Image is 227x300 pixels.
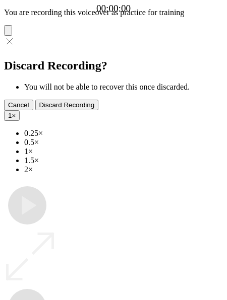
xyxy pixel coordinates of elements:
span: 1 [8,112,12,119]
li: 0.5× [24,138,223,147]
li: You will not be able to recover this once discarded. [24,83,223,92]
li: 1× [24,147,223,156]
button: Discard Recording [35,100,99,110]
button: 1× [4,110,20,121]
li: 0.25× [24,129,223,138]
li: 2× [24,165,223,174]
button: Cancel [4,100,33,110]
a: 00:00:00 [96,3,131,14]
li: 1.5× [24,156,223,165]
p: You are recording this voiceover as practice for training [4,8,223,17]
h2: Discard Recording? [4,59,223,72]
